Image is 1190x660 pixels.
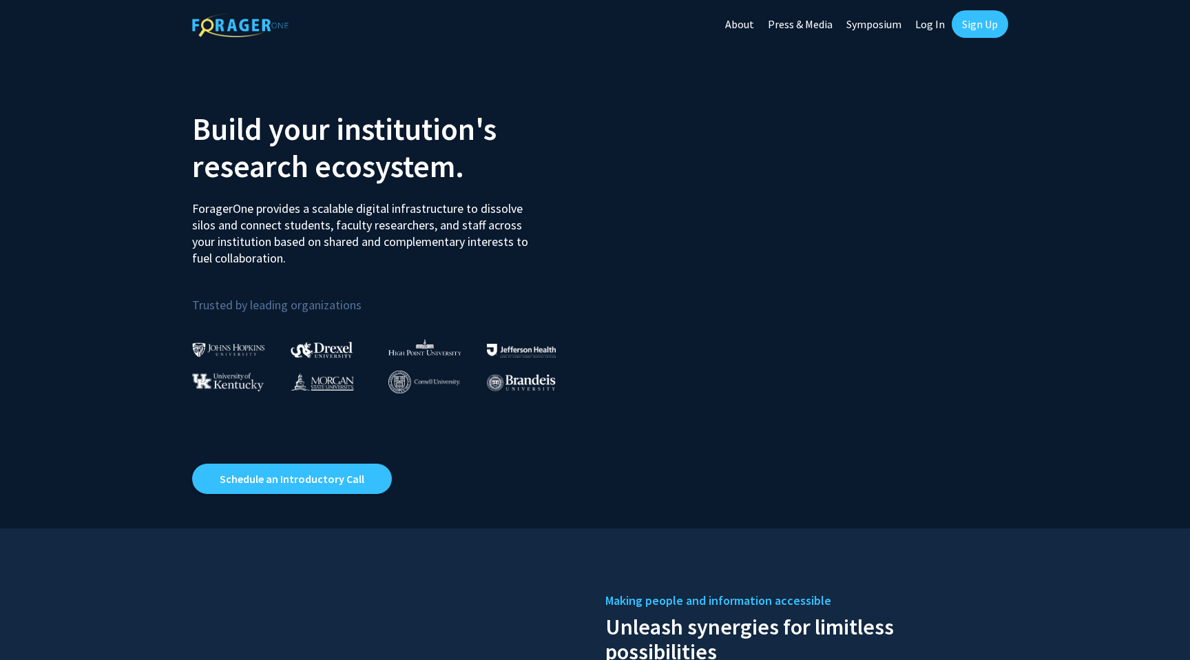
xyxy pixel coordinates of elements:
[487,344,556,357] img: Thomas Jefferson University
[192,190,538,267] p: ForagerOne provides a scalable digital infrastructure to dissolve silos and connect students, fac...
[192,110,585,185] h2: Build your institution's research ecosystem.
[388,371,460,393] img: Cornell University
[487,374,556,391] img: Brandeis University
[192,342,265,357] img: Johns Hopkins University
[388,339,461,355] img: High Point University
[291,342,353,358] img: Drexel University
[291,373,354,391] img: Morgan State University
[192,373,264,391] img: University of Kentucky
[605,590,998,611] h5: Making people and information accessible
[192,278,585,316] p: Trusted by leading organizations
[952,10,1008,38] a: Sign Up
[192,13,289,37] img: ForagerOne Logo
[192,464,392,494] a: Opens in a new tab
